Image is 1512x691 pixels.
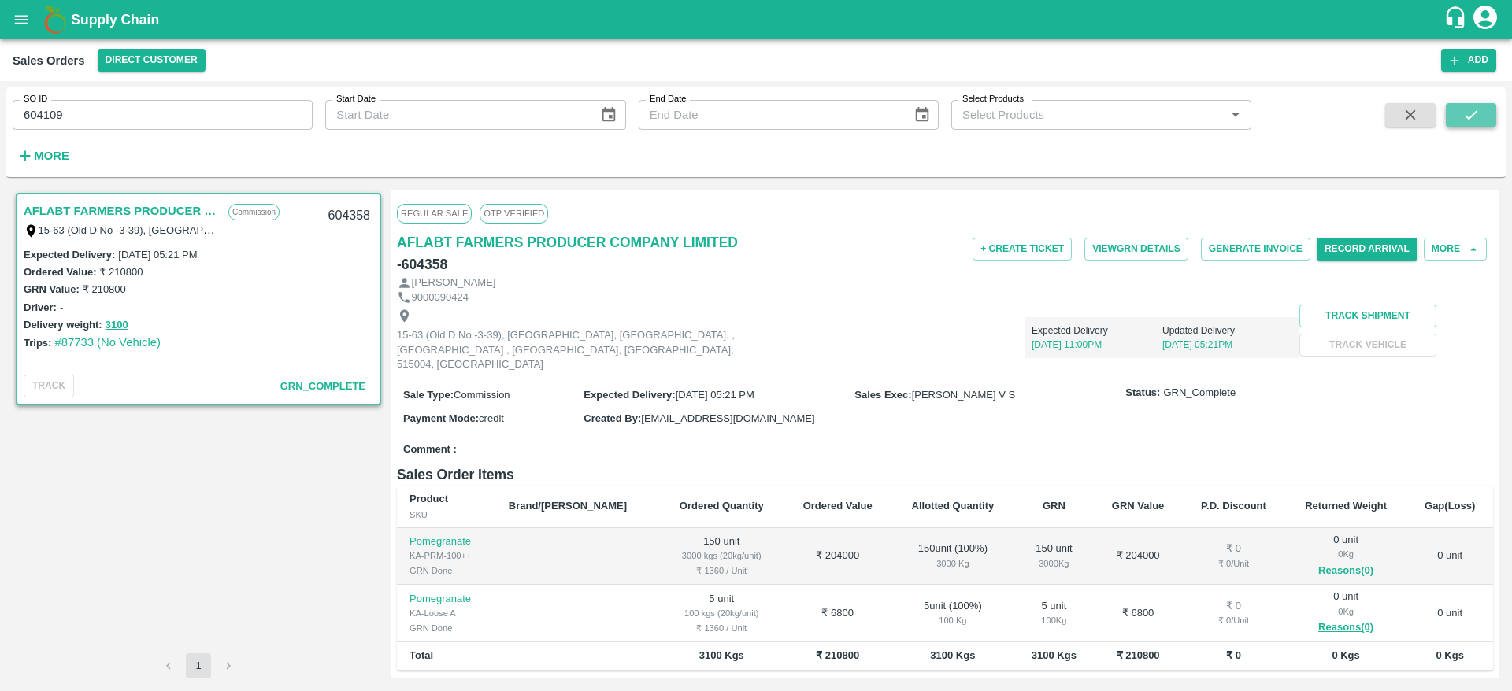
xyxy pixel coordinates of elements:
[973,238,1072,261] button: + Create Ticket
[1443,6,1471,34] div: customer-support
[24,93,47,105] label: SO ID
[1162,338,1293,352] p: [DATE] 05:21PM
[39,224,865,236] label: 15-63 (Old D No -3-39), [GEOGRAPHIC_DATA], [GEOGRAPHIC_DATA]. , [GEOGRAPHIC_DATA] , [GEOGRAPHIC_D...
[409,493,448,504] b: Product
[1298,589,1395,637] div: 0 unit
[1201,500,1266,512] b: P.D. Discount
[912,389,1015,401] span: [PERSON_NAME] V S
[659,585,784,642] td: 5 unit
[1299,305,1436,327] button: Track Shipment
[594,100,624,130] button: Choose date
[409,508,484,522] div: SKU
[784,528,891,586] td: ₹ 204000
[1298,547,1395,561] div: 0 Kg
[13,100,313,130] input: Enter SO ID
[397,253,447,275] h6: - 604358
[641,412,814,424] span: [EMAIL_ADDRESS][DOMAIN_NAME]
[24,249,115,261] label: Expected Delivery :
[1032,338,1162,352] p: [DATE] 11:00PM
[1027,541,1081,571] div: 150 unit
[1298,533,1395,580] div: 0 unit
[1305,500,1387,512] b: Returned Weight
[962,93,1024,105] label: Select Products
[1298,604,1395,619] div: 0 Kg
[71,12,159,28] b: Supply Chain
[1406,585,1493,642] td: 0 unit
[106,316,128,334] button: 3100
[412,290,469,305] p: 9000090424
[397,328,751,372] p: 15-63 (Old D No -3-39), [GEOGRAPHIC_DATA], [GEOGRAPHIC_DATA]. , [GEOGRAPHIC_DATA] , [GEOGRAPHIC_D...
[280,380,365,392] span: GRN_Complete
[479,412,504,424] span: credit
[956,105,1221,125] input: Select Products
[904,556,1002,571] div: 3000 Kg
[1027,556,1081,571] div: 3000 Kg
[699,649,744,661] b: 3100 Kgs
[24,337,51,349] label: Trips:
[409,549,484,563] div: KA-PRM-100++
[1094,528,1182,586] td: ₹ 204000
[397,464,1493,486] h6: Sales Order Items
[409,592,484,607] p: Pomegranate
[1225,105,1246,125] button: Open
[454,389,510,401] span: Commission
[1441,49,1496,72] button: Add
[803,500,873,512] b: Ordered Value
[325,100,587,130] input: Start Date
[1332,649,1359,661] b: 0 Kgs
[3,2,39,38] button: open drawer
[1027,613,1081,627] div: 100 Kg
[1043,500,1065,512] b: GRN
[228,204,280,220] p: Commission
[672,621,771,635] div: ₹ 1360 / Unit
[397,204,472,223] span: Regular Sale
[409,534,484,549] p: Pomegranate
[336,93,376,105] label: Start Date
[676,389,754,401] span: [DATE] 05:21 PM
[1424,238,1487,261] button: More
[904,541,1002,571] div: 150 unit ( 100 %)
[1195,541,1273,556] div: ₹ 0
[1032,323,1162,338] p: Expected Delivery
[24,301,57,313] label: Driver:
[83,283,126,295] label: ₹ 210800
[98,49,206,72] button: Select DC
[912,500,995,512] b: Allotted Quantity
[672,606,771,620] div: 100 kgs (20kg/unit)
[412,275,496,290] p: [PERSON_NAME]
[1027,599,1081,628] div: 5 unit
[403,442,457,457] label: Comment :
[34,150,69,162] strong: More
[672,549,771,563] div: 3000 kgs (20kg/unit)
[403,389,454,401] label: Sale Type :
[907,100,937,130] button: Choose date
[904,613,1002,627] div: 100 Kg
[39,4,71,35] img: logo
[397,231,738,253] h6: AFLABT FARMERS PRODUCER COMPANY LIMITED
[784,585,891,642] td: ₹ 6800
[1425,500,1475,512] b: Gap(Loss)
[904,599,1002,628] div: 5 unit ( 100 %)
[1317,238,1417,261] button: Record Arrival
[672,564,771,578] div: ₹ 1360 / Unit
[1471,3,1499,36] div: account of current user
[24,283,80,295] label: GRN Value:
[1163,386,1236,401] span: GRN_Complete
[1201,238,1310,261] button: Generate Invoice
[1436,649,1463,661] b: 0 Kgs
[409,649,433,661] b: Total
[118,249,197,261] label: [DATE] 05:21 PM
[54,336,161,349] a: #87733 (No Vehicle)
[409,564,484,578] div: GRN Done
[816,649,859,661] b: ₹ 210800
[13,142,73,169] button: More
[1125,386,1160,401] label: Status:
[930,649,975,661] b: 3100 Kgs
[1084,238,1188,261] button: ViewGRN Details
[409,621,484,635] div: GRN Done
[680,500,764,512] b: Ordered Quantity
[71,9,1443,31] a: Supply Chain
[584,412,641,424] label: Created By :
[1117,649,1160,661] b: ₹ 210800
[1406,528,1493,586] td: 0 unit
